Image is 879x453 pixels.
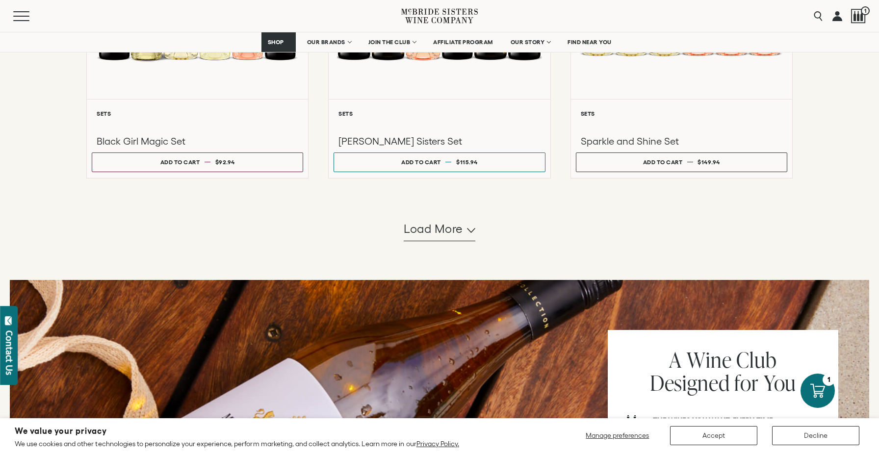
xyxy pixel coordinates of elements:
span: AFFILIATE PROGRAM [433,39,493,46]
a: FIND NEAR YOU [561,32,618,52]
span: You [764,368,797,397]
a: Privacy Policy. [416,440,459,448]
span: Wine [687,345,731,374]
h3: Black Girl Magic Set [97,135,298,148]
span: Load more [404,221,463,237]
button: Mobile Menu Trigger [13,11,49,21]
h2: We value your privacy [15,427,459,435]
span: $149.94 [698,159,720,165]
span: 1 [861,6,870,15]
button: Accept [670,426,757,445]
button: Add to cart $115.94 [334,152,545,172]
span: $92.94 [215,159,235,165]
button: Load more [404,218,475,241]
button: Manage preferences [580,426,655,445]
div: Add to cart [401,155,441,169]
div: Contact Us [4,330,14,375]
a: OUR BRANDS [301,32,357,52]
h6: Sets [581,110,782,117]
span: Designed [650,368,730,397]
p: Select your preferences upon joining and/or customize each shipment to your liking. [653,415,825,448]
button: Add to cart $149.94 [576,152,787,172]
span: Manage preferences [586,431,649,439]
span: OUR STORY [511,39,545,46]
h3: Sparkle and Shine Set [581,135,782,148]
button: Add to cart $92.94 [92,152,303,172]
span: SHOP [268,39,284,46]
a: JOIN THE CLUB [362,32,422,52]
button: Decline [772,426,859,445]
span: JOIN THE CLUB [368,39,411,46]
h6: Sets [97,110,298,117]
span: Club [736,345,776,374]
span: $115.94 [456,159,478,165]
a: AFFILIATE PROGRAM [427,32,499,52]
div: 1 [823,374,835,386]
span: A [669,345,682,374]
a: SHOP [261,32,296,52]
a: OUR STORY [504,32,557,52]
h3: [PERSON_NAME] Sisters Set [338,135,540,148]
span: OUR BRANDS [307,39,345,46]
p: We use cookies and other technologies to personalize your experience, perform marketing, and coll... [15,439,459,448]
div: Add to cart [160,155,200,169]
div: Add to cart [643,155,683,169]
h6: Sets [338,110,540,117]
strong: The wines you want, every time. [653,416,775,425]
span: FIND NEAR YOU [568,39,612,46]
span: for [734,368,759,397]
